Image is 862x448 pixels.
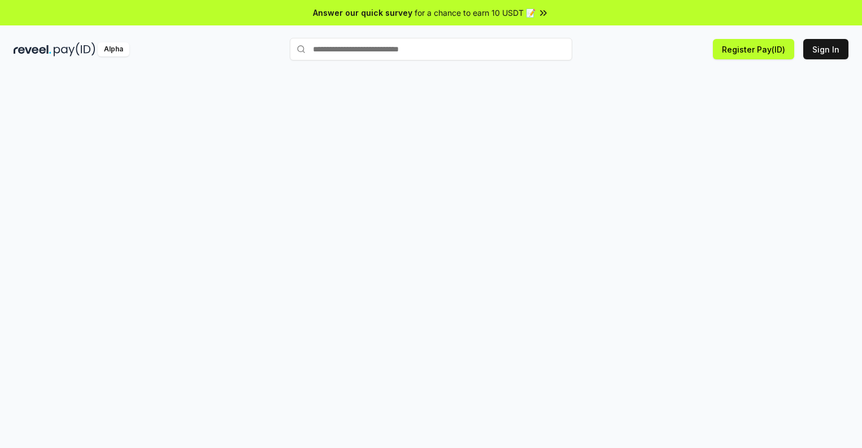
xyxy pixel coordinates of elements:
[14,42,51,56] img: reveel_dark
[98,42,129,56] div: Alpha
[803,39,848,59] button: Sign In
[54,42,95,56] img: pay_id
[415,7,536,19] span: for a chance to earn 10 USDT 📝
[713,39,794,59] button: Register Pay(ID)
[313,7,412,19] span: Answer our quick survey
